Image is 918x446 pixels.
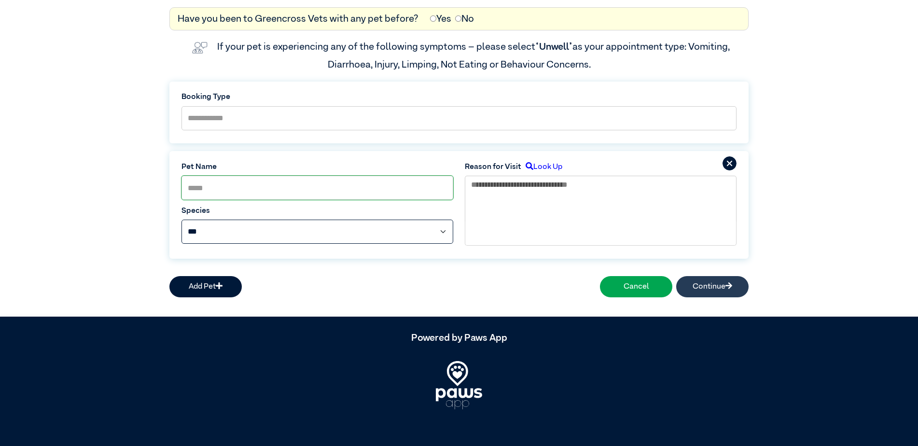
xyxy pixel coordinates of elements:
span: “Unwell” [535,42,572,52]
label: Have you been to Greencross Vets with any pet before? [178,12,418,26]
label: Look Up [521,161,562,173]
label: Pet Name [181,161,453,173]
label: Yes [430,12,451,26]
label: Species [181,205,453,217]
input: Yes [430,15,436,22]
label: No [455,12,474,26]
button: Add Pet [169,276,242,297]
button: Continue [676,276,749,297]
label: If your pet is experiencing any of the following symptoms – please select as your appointment typ... [217,42,732,69]
h5: Powered by Paws App [169,332,749,344]
label: Booking Type [181,91,737,103]
button: Cancel [600,276,672,297]
img: vet [188,38,211,57]
label: Reason for Visit [465,161,521,173]
img: PawsApp [436,361,482,409]
input: No [455,15,461,22]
